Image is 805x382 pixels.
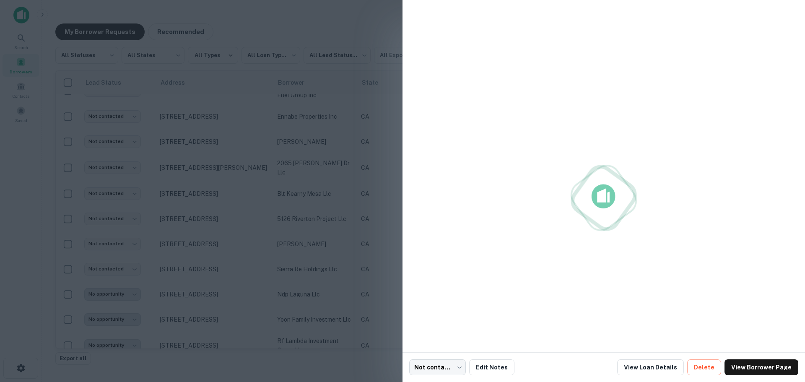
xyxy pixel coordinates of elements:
[763,315,805,355] iframe: Chat Widget
[724,359,798,375] a: View Borrower Page
[617,359,684,375] a: View Loan Details
[687,359,721,375] button: Delete
[469,359,514,375] button: Edit Notes
[409,359,466,375] div: Not contacted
